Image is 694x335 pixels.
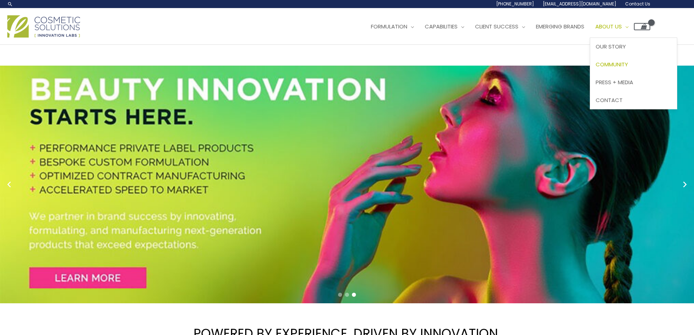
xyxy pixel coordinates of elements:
[365,16,419,38] a: Formulation
[7,1,13,7] a: Search icon link
[425,23,458,30] span: Capabilities
[371,23,407,30] span: Formulation
[543,1,616,7] span: [EMAIL_ADDRESS][DOMAIN_NAME]
[590,38,677,56] a: Our Story
[625,1,650,7] span: Contact Us
[590,91,677,109] a: Contact
[475,23,518,30] span: Client Success
[590,56,677,74] a: Community
[345,293,349,297] span: Go to slide 2
[679,179,690,190] button: Next slide
[4,179,15,190] button: Previous slide
[470,16,530,38] a: Client Success
[634,23,650,30] a: View Shopping Cart, empty
[596,61,628,68] span: Community
[596,78,633,86] span: Press + Media
[590,16,634,38] a: About Us
[360,16,650,38] nav: Site Navigation
[595,23,622,30] span: About Us
[7,15,80,38] img: Cosmetic Solutions Logo
[536,23,584,30] span: Emerging Brands
[596,96,623,104] span: Contact
[590,73,677,91] a: Press + Media
[596,43,626,50] span: Our Story
[496,1,534,7] span: [PHONE_NUMBER]
[530,16,590,38] a: Emerging Brands
[338,293,342,297] span: Go to slide 1
[352,293,356,297] span: Go to slide 3
[419,16,470,38] a: Capabilities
